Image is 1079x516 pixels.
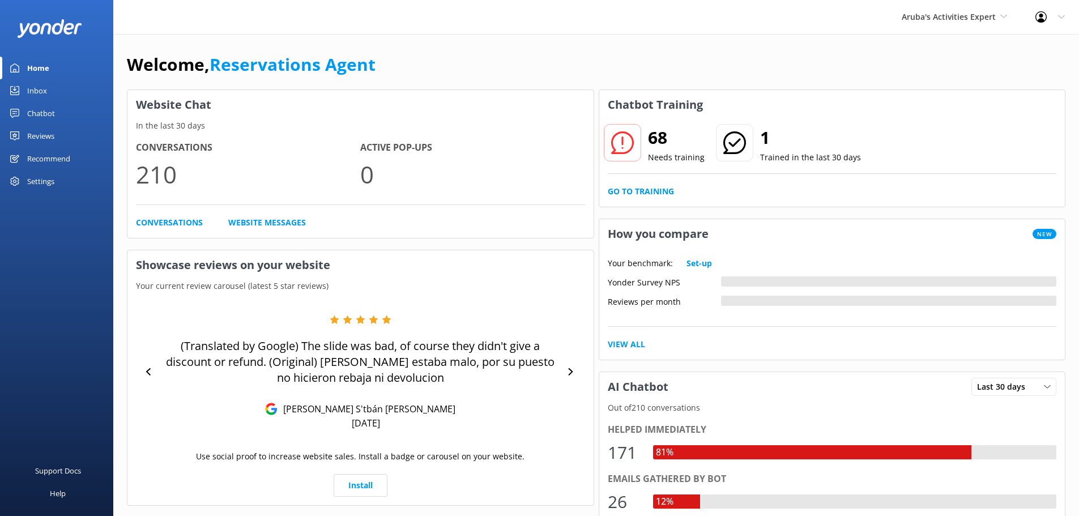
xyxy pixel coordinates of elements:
span: New [1033,229,1056,239]
h3: Showcase reviews on your website [127,250,594,280]
h4: Conversations [136,140,360,155]
h2: 1 [760,124,861,151]
p: Trained in the last 30 days [760,151,861,164]
a: View All [608,338,645,351]
h2: 68 [648,124,705,151]
a: Install [334,474,387,497]
div: Helped immediately [608,423,1057,437]
p: Your current review carousel (latest 5 star reviews) [127,280,594,292]
a: Go to Training [608,185,674,198]
p: Out of 210 conversations [599,402,1065,414]
div: Settings [27,170,54,193]
h3: Chatbot Training [599,90,711,120]
div: 171 [608,439,642,466]
span: Last 30 days [977,381,1032,393]
a: Set-up [686,257,712,270]
div: Reviews per month [608,296,721,306]
div: Inbox [27,79,47,102]
p: Needs training [648,151,705,164]
p: Your benchmark: [608,257,673,270]
div: Recommend [27,147,70,170]
a: Website Messages [228,216,306,229]
p: (Translated by Google) The slide was bad, of course they didn't give a discount or refund. (Origi... [159,338,562,386]
p: 210 [136,155,360,193]
div: 12% [653,494,676,509]
div: 26 [608,488,642,515]
div: 81% [653,445,676,460]
div: Chatbot [27,102,55,125]
span: Aruba's Activities Expert [902,11,996,22]
div: Help [50,482,66,505]
p: In the last 30 days [127,120,594,132]
img: yonder-white-logo.png [17,19,82,38]
div: Support Docs [35,459,81,482]
img: Google Reviews [265,403,278,415]
div: Home [27,57,49,79]
h1: Welcome, [127,51,376,78]
p: Use social proof to increase website sales. Install a badge or carousel on your website. [196,450,524,463]
h3: Website Chat [127,90,594,120]
div: Emails gathered by bot [608,472,1057,487]
p: 0 [360,155,585,193]
a: Conversations [136,216,203,229]
h3: How you compare [599,219,717,249]
div: Reviews [27,125,54,147]
p: [DATE] [352,417,380,429]
a: Reservations Agent [210,53,376,76]
h4: Active Pop-ups [360,140,585,155]
p: [PERSON_NAME] S'tbán [PERSON_NAME] [278,403,455,415]
div: Yonder Survey NPS [608,276,721,287]
h3: AI Chatbot [599,372,677,402]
